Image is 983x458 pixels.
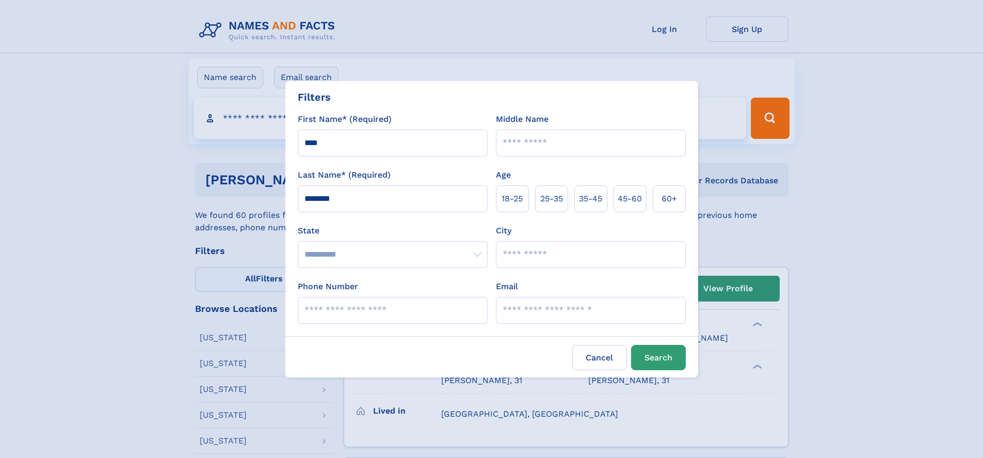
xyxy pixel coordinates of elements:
label: Email [496,280,518,293]
label: Phone Number [298,280,358,293]
span: 25‑35 [540,193,563,205]
label: Cancel [572,345,627,370]
label: First Name* (Required) [298,113,392,125]
label: Age [496,169,511,181]
label: State [298,225,488,237]
span: 45‑60 [618,193,642,205]
span: 18‑25 [502,193,523,205]
span: 60+ [662,193,677,205]
button: Search [631,345,686,370]
span: 35‑45 [579,193,602,205]
label: Middle Name [496,113,549,125]
label: Last Name* (Required) [298,169,391,181]
label: City [496,225,511,237]
div: Filters [298,89,331,105]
